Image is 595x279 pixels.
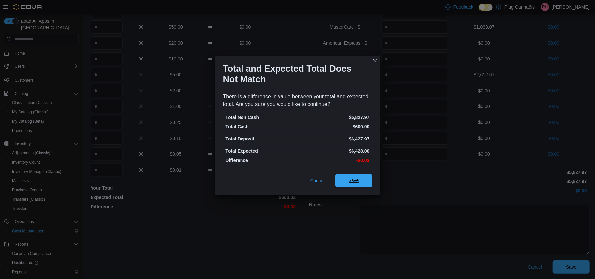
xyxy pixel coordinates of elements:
[299,123,370,130] p: $600.00
[299,148,370,154] p: $6,428.00
[226,123,296,130] p: Total Cash
[299,114,370,121] p: $5,827.97
[223,63,367,85] h1: Total and Expected Total Does Not Match
[349,177,359,184] span: Save
[308,174,327,187] button: Cancel
[335,174,372,187] button: Save
[310,178,325,184] span: Cancel
[299,157,370,164] p: -$0.03
[223,93,372,108] div: There is a difference in value between your total and expected total. Are you sure you would like...
[226,136,296,142] p: Total Deposit
[299,136,370,142] p: $6,427.97
[226,157,296,164] p: Difference
[226,114,296,121] p: Total Non Cash
[226,148,296,154] p: Total Expected
[371,57,379,65] button: Closes this modal window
